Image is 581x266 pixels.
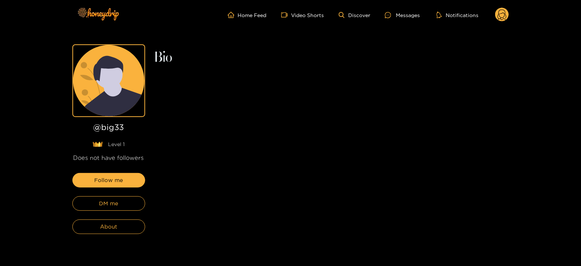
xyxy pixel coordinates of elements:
[72,196,145,211] button: DM me
[100,222,117,231] span: About
[281,12,324,18] a: Video Shorts
[72,154,145,162] div: Does not have followers
[72,173,145,188] button: Follow me
[72,123,145,135] h1: @ big33
[154,52,509,64] h2: Bio
[99,199,118,208] span: DM me
[385,11,420,19] div: Messages
[92,141,103,147] img: lavel grade
[228,12,238,18] span: home
[339,12,370,18] a: Discover
[72,219,145,234] button: About
[434,11,481,19] button: Notifications
[94,176,123,185] span: Follow me
[108,141,125,148] span: Level 1
[228,12,267,18] a: Home Feed
[281,12,291,18] span: video-camera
